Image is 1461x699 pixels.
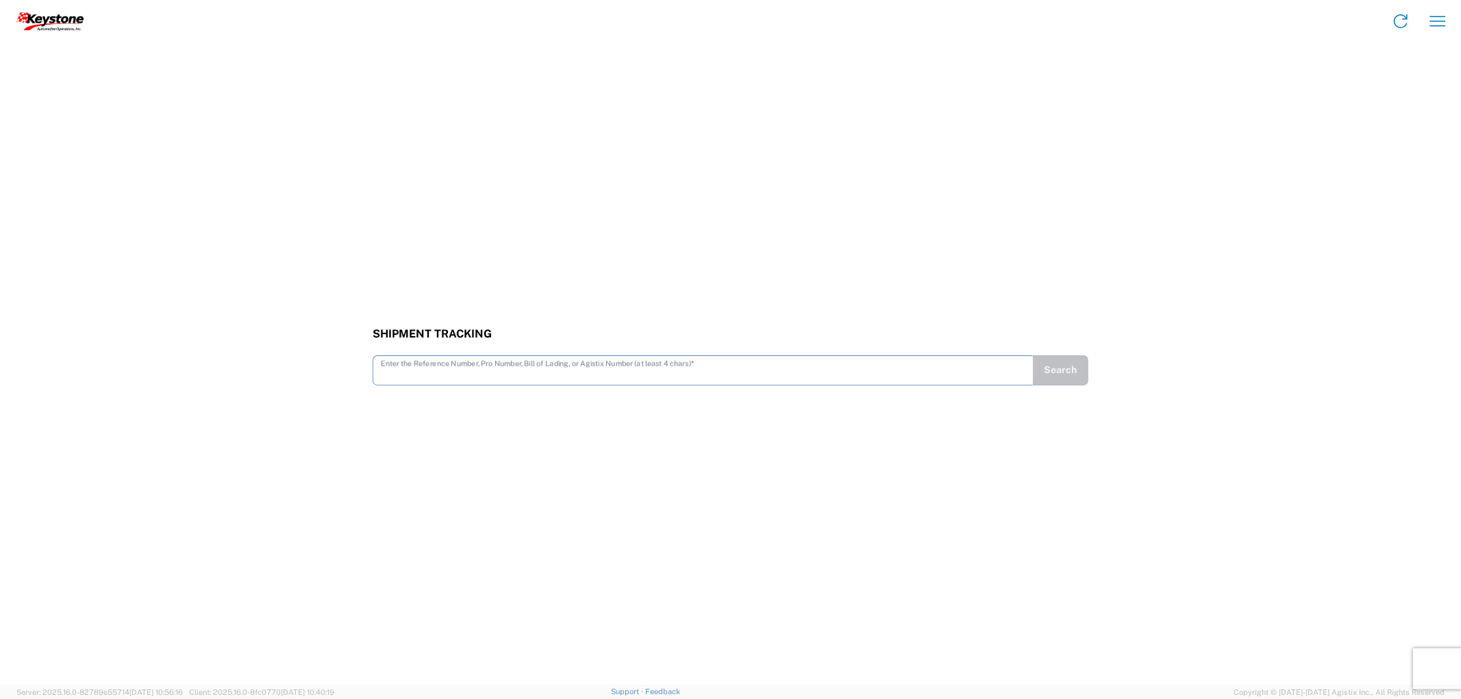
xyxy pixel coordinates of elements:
span: [DATE] 10:40:19 [281,688,334,696]
span: Client: 2025.16.0-8fc0770 [189,688,334,696]
span: Server: 2025.16.0-82789e55714 [16,688,183,696]
a: Feedback [645,687,680,696]
span: [DATE] 10:56:16 [129,688,183,696]
h3: Shipment Tracking [373,327,1089,340]
img: kao [16,12,84,31]
span: Copyright © [DATE]-[DATE] Agistix Inc., All Rights Reserved [1234,686,1445,698]
a: Support [611,687,645,696]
